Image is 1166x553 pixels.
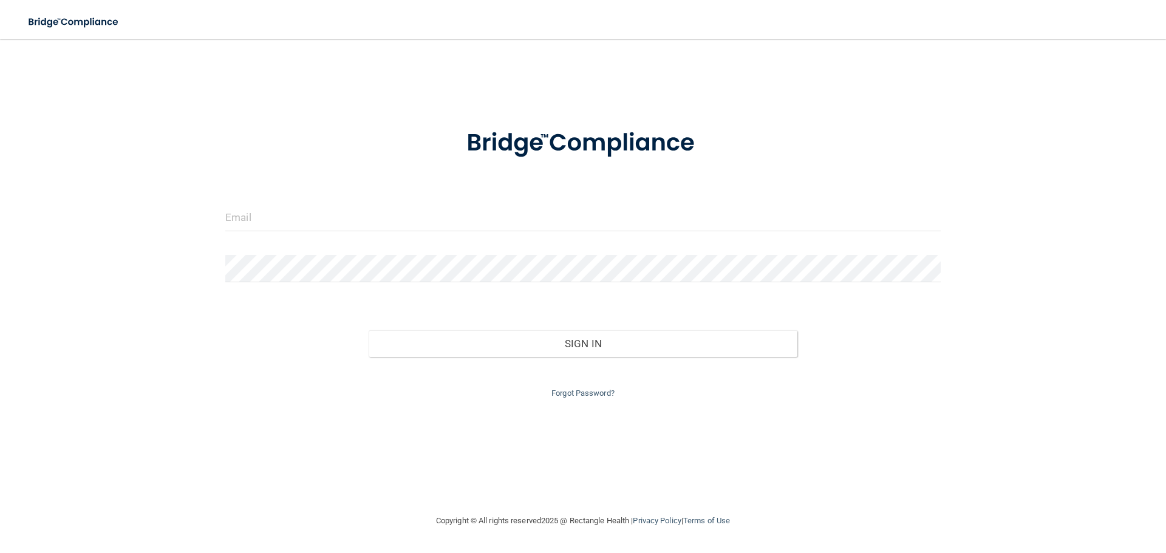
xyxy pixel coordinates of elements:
[442,112,724,175] img: bridge_compliance_login_screen.278c3ca4.svg
[225,204,941,231] input: Email
[18,10,130,35] img: bridge_compliance_login_screen.278c3ca4.svg
[551,388,615,398] a: Forgot Password?
[683,516,730,525] a: Terms of Use
[369,330,798,357] button: Sign In
[633,516,681,525] a: Privacy Policy
[361,501,805,540] div: Copyright © All rights reserved 2025 @ Rectangle Health | |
